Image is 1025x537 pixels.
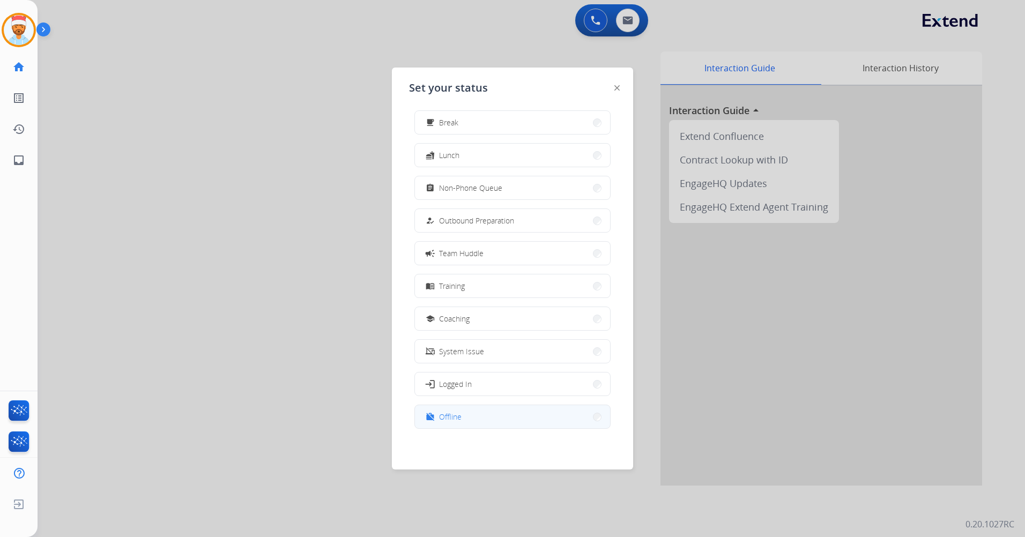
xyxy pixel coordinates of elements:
[965,518,1014,531] p: 0.20.1027RC
[439,378,472,390] span: Logged In
[439,280,465,292] span: Training
[426,151,435,160] mat-icon: fastfood
[415,242,610,265] button: Team Huddle
[439,248,484,259] span: Team Huddle
[415,307,610,330] button: Coaching
[439,215,514,226] span: Outbound Preparation
[439,150,459,161] span: Lunch
[439,313,470,324] span: Coaching
[426,118,435,127] mat-icon: free_breakfast
[12,61,25,73] mat-icon: home
[415,111,610,134] button: Break
[439,346,484,357] span: System Issue
[409,80,488,95] span: Set your status
[425,248,435,258] mat-icon: campaign
[426,281,435,290] mat-icon: menu_book
[415,144,610,167] button: Lunch
[12,154,25,167] mat-icon: inbox
[415,176,610,199] button: Non-Phone Queue
[426,183,435,192] mat-icon: assignment
[426,216,435,225] mat-icon: how_to_reg
[415,405,610,428] button: Offline
[4,15,34,45] img: avatar
[439,182,502,193] span: Non-Phone Queue
[426,412,435,421] mat-icon: work_off
[439,411,462,422] span: Offline
[614,85,620,91] img: close-button
[426,347,435,356] mat-icon: phonelink_off
[415,340,610,363] button: System Issue
[426,314,435,323] mat-icon: school
[12,92,25,105] mat-icon: list_alt
[425,378,435,389] mat-icon: login
[415,209,610,232] button: Outbound Preparation
[415,274,610,297] button: Training
[415,372,610,396] button: Logged In
[439,117,458,128] span: Break
[12,123,25,136] mat-icon: history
